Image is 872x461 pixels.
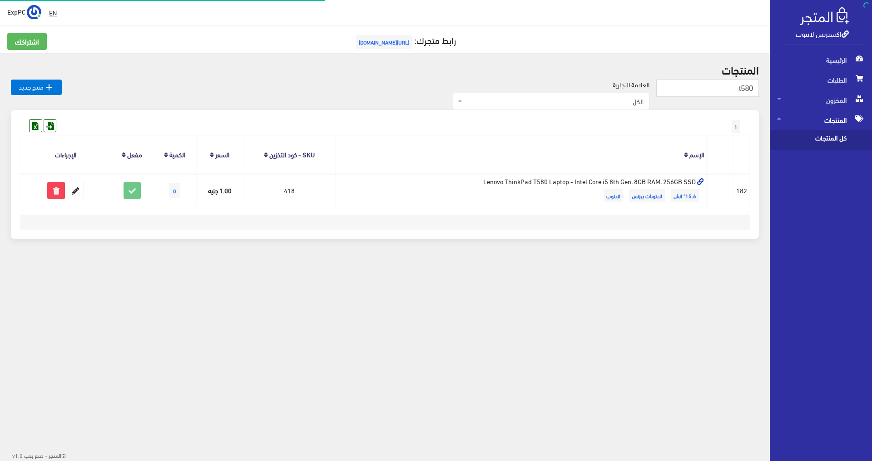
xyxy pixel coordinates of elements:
a: رابط متجرك:[URL][DOMAIN_NAME] [354,31,456,48]
u: EN [49,7,57,18]
a: الكمية [169,148,185,160]
strong: المتجر [49,451,61,459]
a: اشتراكك [7,33,47,50]
a: SKU - كود التخزين [269,148,315,160]
td: 182 [734,174,750,207]
th: الإجراءات [20,136,111,174]
a: الإسم [689,148,704,160]
a: مفعل [127,148,142,160]
a: كل المنتجات [770,130,872,150]
a: EN [45,5,60,21]
span: لابتوبات بيزنس [629,189,665,202]
span: الرئيسية [777,50,865,70]
img: . [800,7,849,25]
td: Lenovo ThinkPad T580 Laptop - Intel Core i5 8th Gen, 8GB RAM, 256GB SSD [335,174,707,207]
span: كل المنتجات [777,130,846,150]
span: المخزون [777,90,865,110]
span: المنتجات [777,110,865,130]
a: منتج جديد [11,80,62,95]
span: - صنع بحب v1.0 [12,450,47,460]
a: الطلبات [770,70,872,90]
span: [URL][DOMAIN_NAME] [356,35,412,49]
span: لابتوب [604,189,623,202]
input: بحث... [656,80,759,97]
span: ExpPC [7,6,25,17]
a: المخزون [770,90,872,110]
a: المنتجات [770,110,872,130]
span: الكل [464,97,644,106]
a: ... ExpPC [7,5,41,19]
label: العلامة التجارية [613,80,649,90]
a: الرئيسية [770,50,872,70]
span: 1 [732,120,740,133]
span: 15.6" انش [671,189,699,202]
div: © [4,449,66,461]
h2: المنتجات [11,64,759,75]
a: السعر [215,148,229,160]
span: 0 [169,183,180,198]
span: الكل [453,93,649,110]
td: 1.00 جنيه [196,174,243,207]
i:  [44,82,54,93]
td: 418 [243,174,335,207]
span: الطلبات [777,70,865,90]
img: ... [27,5,41,20]
a: اكسبريس لابتوب [796,27,849,40]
